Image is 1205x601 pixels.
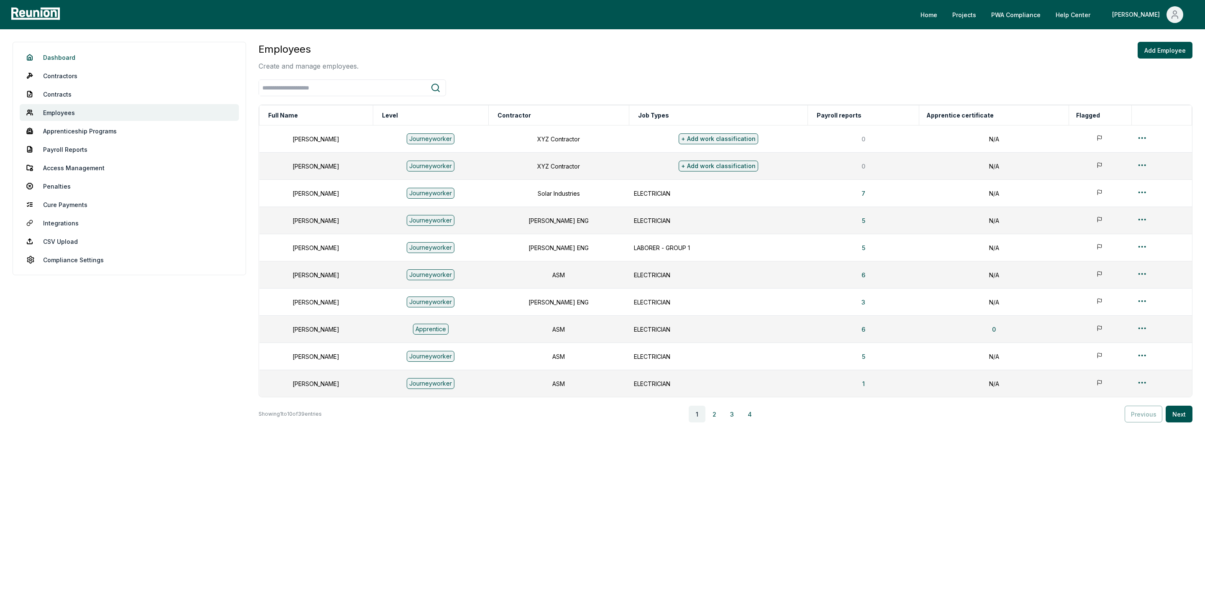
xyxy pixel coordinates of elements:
[919,370,1069,397] td: N/A
[706,406,723,422] button: 2
[488,370,629,397] td: ASM
[1166,406,1192,422] button: Next
[488,261,629,289] td: ASM
[380,107,400,124] button: Level
[488,207,629,234] td: [PERSON_NAME] ENG
[946,6,983,23] a: Projects
[488,180,629,207] td: Solar Industries
[413,324,449,335] div: Apprentice
[919,234,1069,261] td: N/A
[634,379,803,388] p: ELECTRICIAN
[407,242,454,253] div: Journeyworker
[855,185,872,202] button: 7
[20,196,239,213] a: Cure Payments
[259,61,359,71] p: Create and manage employees.
[488,153,629,180] td: XYZ Contractor
[689,406,705,422] button: 1
[985,6,1047,23] a: PWA Compliance
[407,269,454,280] div: Journeyworker
[985,321,1002,338] button: 0
[1069,105,1132,125] th: Flagged
[634,325,803,334] p: ELECTRICIAN
[1105,6,1190,23] button: [PERSON_NAME]
[259,207,373,234] td: [PERSON_NAME]
[259,410,322,418] p: Showing 1 to 10 of 39 entries
[1112,6,1163,23] div: [PERSON_NAME]
[407,297,454,307] div: Journeyworker
[636,107,671,124] button: Job Types
[634,216,803,225] p: ELECTRICIAN
[679,159,758,174] button: + Add work classification
[267,107,300,124] button: Full Name
[259,180,373,207] td: [PERSON_NAME]
[856,375,872,392] button: 1
[407,351,454,362] div: Journeyworker
[855,321,872,338] button: 6
[919,261,1069,289] td: N/A
[488,289,629,316] td: [PERSON_NAME] ENG
[20,49,239,66] a: Dashboard
[634,189,803,198] p: ELECTRICIAN
[679,131,758,146] button: + Add work classification
[20,86,239,102] a: Contracts
[679,133,758,144] div: + Add work classification
[259,370,373,397] td: [PERSON_NAME]
[919,125,1069,153] td: N/A
[855,294,872,310] button: 3
[259,153,373,180] td: [PERSON_NAME]
[407,133,454,144] div: Journeyworker
[259,125,373,153] td: [PERSON_NAME]
[855,348,872,365] button: 5
[488,234,629,261] td: [PERSON_NAME] ENG
[259,261,373,289] td: [PERSON_NAME]
[1138,42,1192,59] button: Add Employee
[20,159,239,176] a: Access Management
[259,234,373,261] td: [PERSON_NAME]
[634,271,803,279] p: ELECTRICIAN
[407,161,454,171] div: Journeyworker
[20,104,239,121] a: Employees
[407,378,454,389] div: Journeyworker
[919,343,1069,370] td: N/A
[741,406,758,422] button: 4
[634,298,803,307] p: ELECTRICIAN
[488,125,629,153] td: XYZ Contractor
[259,289,373,316] td: [PERSON_NAME]
[634,243,803,252] p: LABORER - GROUP 1
[259,316,373,343] td: [PERSON_NAME]
[815,107,863,124] button: Payroll reports
[259,343,373,370] td: [PERSON_NAME]
[488,316,629,343] td: ASM
[1049,6,1097,23] a: Help Center
[919,207,1069,234] td: N/A
[855,212,872,229] button: 5
[407,215,454,226] div: Journeyworker
[724,406,741,422] button: 3
[20,233,239,250] a: CSV Upload
[20,67,239,84] a: Contractors
[634,352,803,361] p: ELECTRICIAN
[407,188,454,199] div: Journeyworker
[20,251,239,268] a: Compliance Settings
[20,215,239,231] a: Integrations
[855,239,872,256] button: 5
[488,343,629,370] td: ASM
[855,266,872,283] button: 6
[919,289,1069,316] td: N/A
[259,42,359,57] h3: Employees
[20,178,239,194] a: Penalties
[496,107,533,124] button: Contractor
[914,6,944,23] a: Home
[679,161,758,171] div: + Add work classification
[914,6,1197,23] nav: Main
[919,153,1069,180] td: N/A
[919,180,1069,207] td: N/A
[20,141,239,158] a: Payroll Reports
[20,123,239,139] a: Apprenticeship Programs
[919,105,1069,125] th: Apprentice certificate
